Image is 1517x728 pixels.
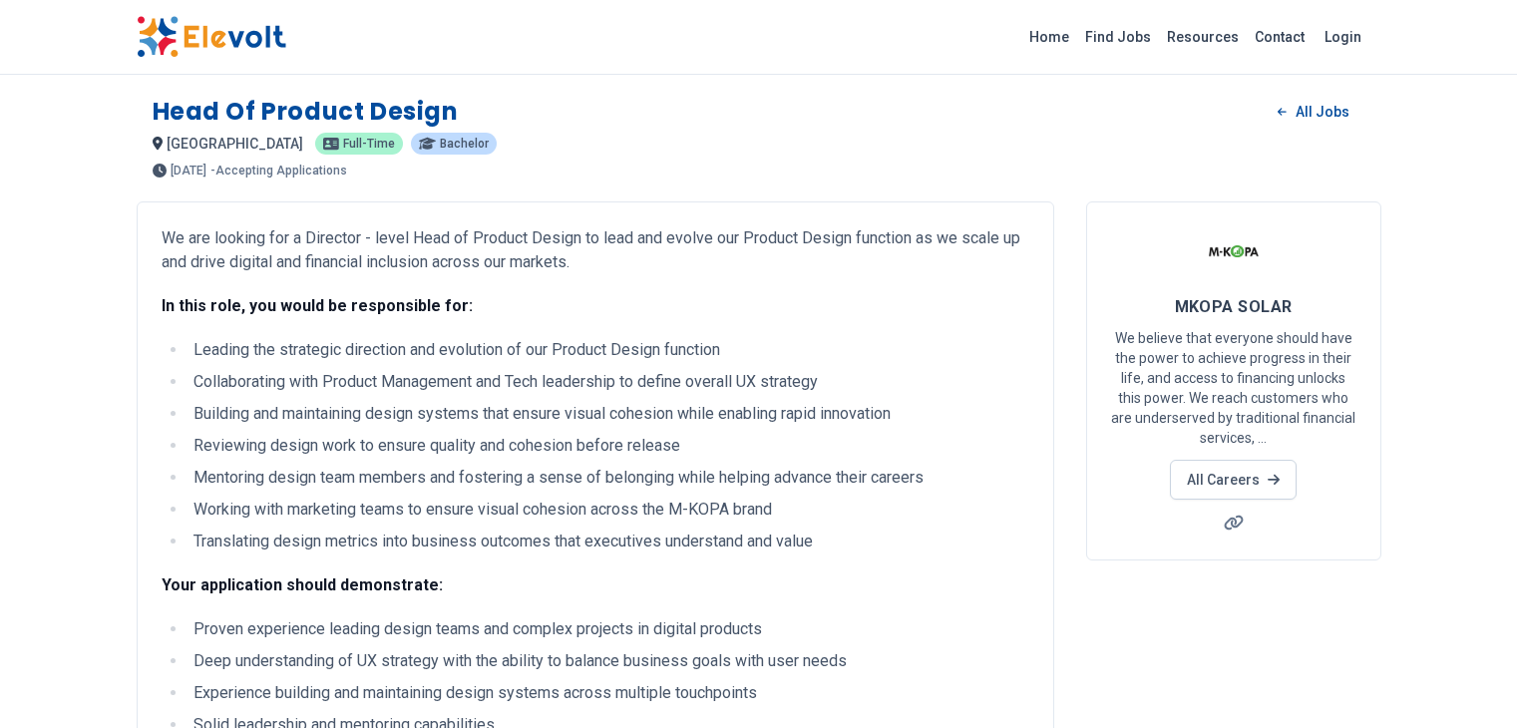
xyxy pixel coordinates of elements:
[1170,460,1297,500] a: All Careers
[188,370,1029,394] li: Collaborating with Product Management and Tech leadership to define overall UX strategy
[1175,297,1293,316] span: MKOPA SOLAR
[1021,21,1077,53] a: Home
[171,165,206,177] span: [DATE]
[188,617,1029,641] li: Proven experience leading design teams and complex projects in digital products
[188,466,1029,490] li: Mentoring design team members and fostering a sense of belonging while helping advance their careers
[153,96,459,128] h1: Head of Product Design
[1077,21,1159,53] a: Find Jobs
[188,338,1029,362] li: Leading the strategic direction and evolution of our Product Design function
[167,136,303,152] span: [GEOGRAPHIC_DATA]
[210,165,347,177] p: - Accepting Applications
[1262,97,1364,127] a: All Jobs
[440,138,489,150] span: Bachelor
[137,16,286,58] img: Elevolt
[1247,21,1313,53] a: Contact
[162,575,443,594] strong: Your application should demonstrate:
[1111,328,1356,448] p: We believe that everyone should have the power to achieve progress in their life, and access to f...
[188,681,1029,705] li: Experience building and maintaining design systems across multiple touchpoints
[188,434,1029,458] li: Reviewing design work to ensure quality and cohesion before release
[1209,226,1259,276] img: MKOPA SOLAR
[1313,17,1373,57] a: Login
[1159,21,1247,53] a: Resources
[162,296,473,315] strong: In this role, you would be responsible for:
[188,402,1029,426] li: Building and maintaining design systems that ensure visual cohesion while enabling rapid innovation
[188,498,1029,522] li: Working with marketing teams to ensure visual cohesion across the M-KOPA brand
[343,138,395,150] span: Full-time
[1417,632,1517,728] iframe: Chat Widget
[162,226,1029,274] p: We are looking for a Director - level Head of Product Design to lead and evolve our Product Desig...
[188,649,1029,673] li: Deep understanding of UX strategy with the ability to balance business goals with user needs
[188,530,1029,553] li: Translating design metrics into business outcomes that executives understand and value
